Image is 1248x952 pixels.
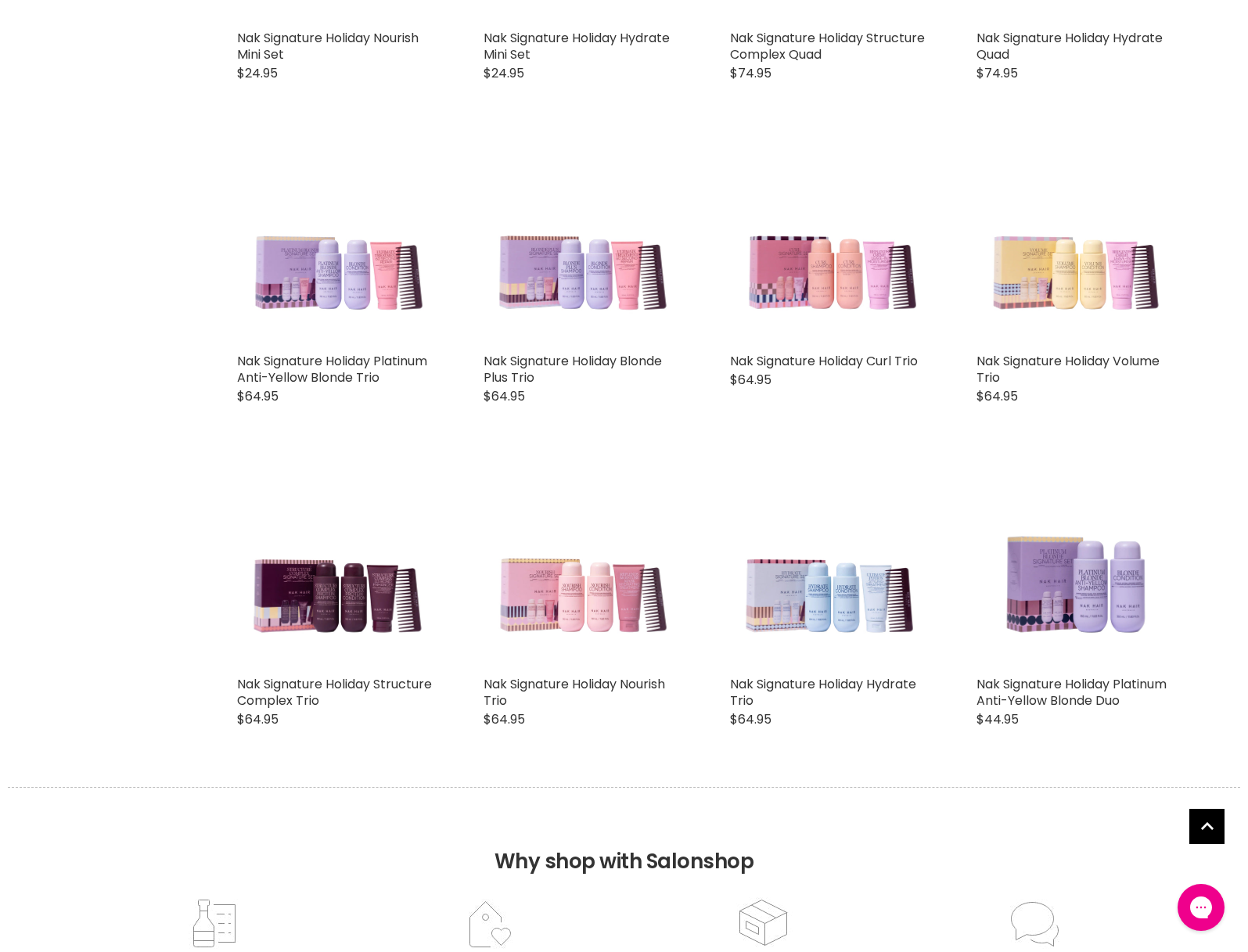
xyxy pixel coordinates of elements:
a: Back to top [1189,809,1225,844]
img: Nak Signature Holiday Hydrate Trio [730,469,930,668]
span: $64.95 [730,371,771,389]
span: $64.95 [484,710,525,728]
h2: Why shop with Salonshop [8,787,1240,897]
img: Nak Signature Holiday Volume Trio [976,145,1176,345]
span: $64.95 [484,387,525,405]
a: Nak Signature Holiday Nourish Mini Set [237,29,419,63]
a: Nak Signature Holiday Nourish Trio [484,675,665,710]
span: $24.95 [237,64,278,82]
img: Nak Signature Holiday Platinum Anti-Yellow Blonde Duo [976,469,1176,668]
span: $74.95 [976,64,1018,82]
span: $64.95 [237,387,279,405]
a: Nak Signature Holiday Blonde Plus Trio [484,352,662,386]
img: Nak Signature Holiday Blonde Plus Trio [484,145,683,345]
iframe: Gorgias live chat messenger [1170,878,1232,936]
span: $24.95 [484,64,524,82]
a: Nak Signature Holiday Curl Trio [730,352,918,370]
img: Nak Signature Holiday Platinum Anti-Yellow Blonde Trio [237,145,437,345]
a: Nak Signature Holiday Hydrate Trio [730,675,916,710]
span: Back to top [1189,809,1225,850]
a: Nak Signature Holiday Structure Complex Quad [730,29,925,63]
a: Nak Signature Holiday Hydrate Quad [976,29,1163,63]
a: Nak Signature Holiday Volume Trio [976,352,1160,386]
img: Nak Signature Holiday Nourish Trio [484,469,683,668]
a: Nak Signature Holiday Structure Complex Trio [237,675,432,710]
span: $64.95 [237,710,279,728]
span: $64.95 [730,710,771,728]
span: $74.95 [730,64,771,82]
img: Nak Signature Holiday Curl Trio [730,145,930,345]
span: $64.95 [976,387,1018,405]
span: $44.95 [976,710,1019,728]
a: Nak Signature Holiday Platinum Anti-Yellow Blonde Trio [237,352,427,386]
a: Nak Signature Holiday Platinum Anti-Yellow Blonde Duo [976,675,1167,710]
img: Nak Signature Holiday Structure Complex Trio [237,469,437,668]
a: Nak Signature Holiday Hydrate Mini Set [484,29,670,63]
